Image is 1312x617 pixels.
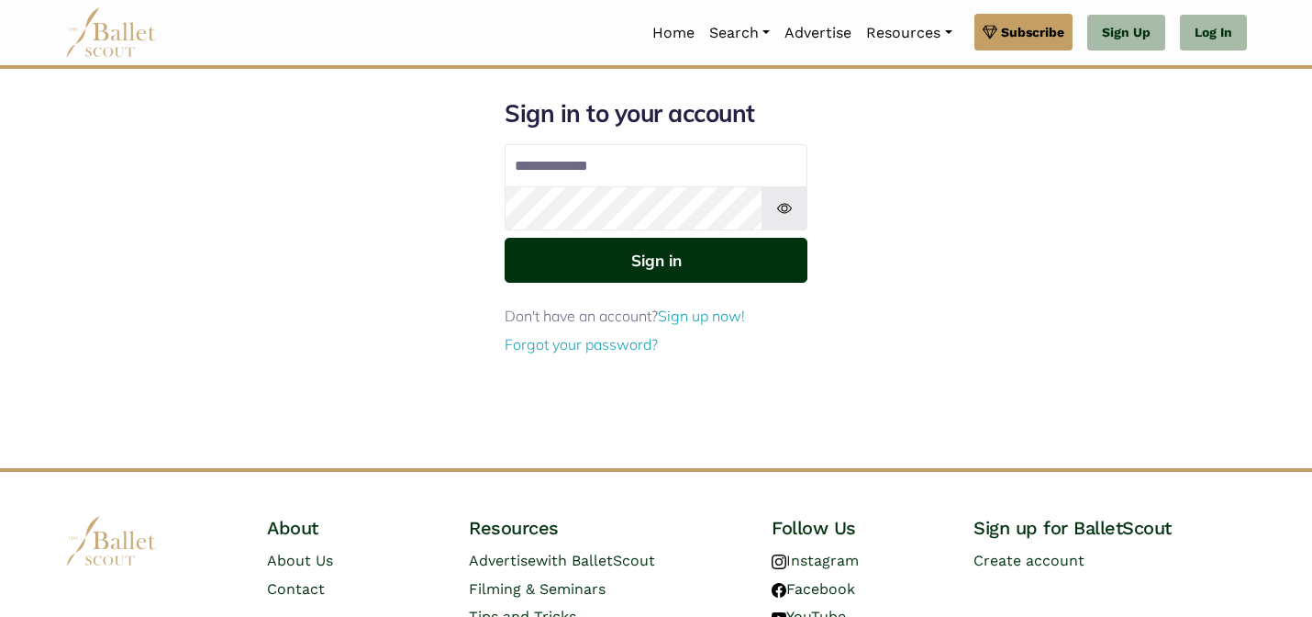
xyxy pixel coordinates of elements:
h4: About [267,516,439,540]
a: Log In [1180,15,1247,51]
a: Sign up now! [658,307,745,325]
a: Resources [859,14,959,52]
a: Advertisewith BalletScout [469,552,655,569]
a: Subscribe [974,14,1073,50]
span: with BalletScout [536,552,655,569]
span: Subscribe [1001,22,1064,42]
a: Advertise [777,14,859,52]
a: Search [702,14,777,52]
img: logo [65,516,157,567]
a: Home [645,14,702,52]
a: Create account [973,552,1084,569]
img: instagram logo [772,555,786,569]
h4: Sign up for BalletScout [973,516,1247,540]
a: Forgot your password? [505,335,658,353]
a: Contact [267,580,325,598]
button: Sign in [505,238,807,283]
a: Filming & Seminars [469,580,606,598]
h1: Sign in to your account [505,98,807,129]
a: Facebook [772,580,855,598]
img: gem.svg [983,22,997,42]
h4: Resources [469,516,742,540]
a: Instagram [772,552,859,569]
a: About Us [267,552,333,569]
a: Sign Up [1087,15,1165,51]
img: facebook logo [772,583,786,598]
h4: Follow Us [772,516,944,540]
p: Don't have an account? [505,305,807,329]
